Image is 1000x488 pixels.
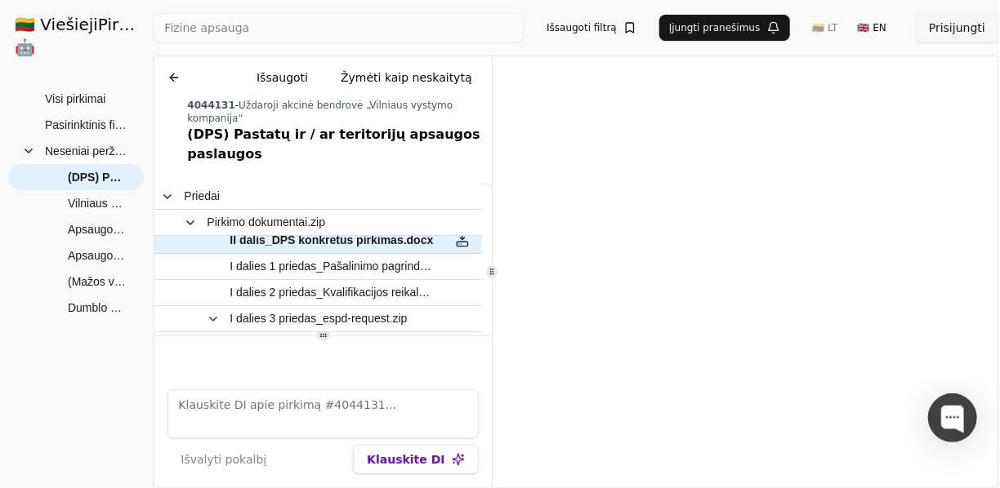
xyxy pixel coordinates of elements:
[353,445,478,474] button: Klauskite DI
[154,13,524,42] input: Greita paieška...
[45,139,127,163] span: Neseniai peržiūrėti pirkimai
[45,87,105,111] span: Visi pirkimai
[207,211,325,234] span: Pirkimo dokumentai.zip
[230,228,433,252] span: II dalis_DPS konkretus pirkimas.docx
[68,191,127,215] span: Vilniaus miesto ikimokyklinio ugdymo įstaigų pastatų apsaugos paslaugos
[328,63,485,92] button: Žymėti kaip neskaitytą
[184,184,220,208] span: Priedai
[68,165,127,189] span: (DPS) Pastatų ir / ar teritorijų apsaugos paslaugos
[187,99,484,125] div: -
[187,100,234,111] span: 4044131
[537,15,646,41] button: Išsaugoti filtrą
[45,113,127,137] span: Pasirinktinis filtras (3696)
[68,243,127,268] span: Apsaugos bendrabučiuose paslaugos
[68,269,127,294] span: (Mažos vertės skelbiama apklausa) Dėl objektų apsaugos, techninės priežiūros bei remonto paslaugas
[230,307,407,331] span: I dalies 3 priedas_espd-request.zip
[230,255,434,278] span: I dalies 1 priedas_Pašalinimo pagrindai.docx
[848,15,896,41] button: 🇬🇧 EN
[659,15,790,41] button: Įjungti pranešimus
[187,125,484,164] div: (DPS) Pastatų ir / ar teritorijų apsaugos paslaugos
[230,281,434,304] span: I dalies 2 priedas_Kvalifikacijos reikalavimai.docx
[243,63,321,92] button: Išsaugoti
[187,100,453,124] span: Uždaroji akcinė bendrovė „Vilniaus vystymo kompanija“
[916,13,998,42] button: Prisijungti
[68,217,127,242] span: Apsaugos paslaugų užsakymai per CPO LT elektroninį katalogą (seno CVP IS Nr. 504287)
[68,295,127,320] span: Dumblo sausinimo cecho pirmo bunkerio perdangos kapitalinio remonto darbai (supaprastintas atvira...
